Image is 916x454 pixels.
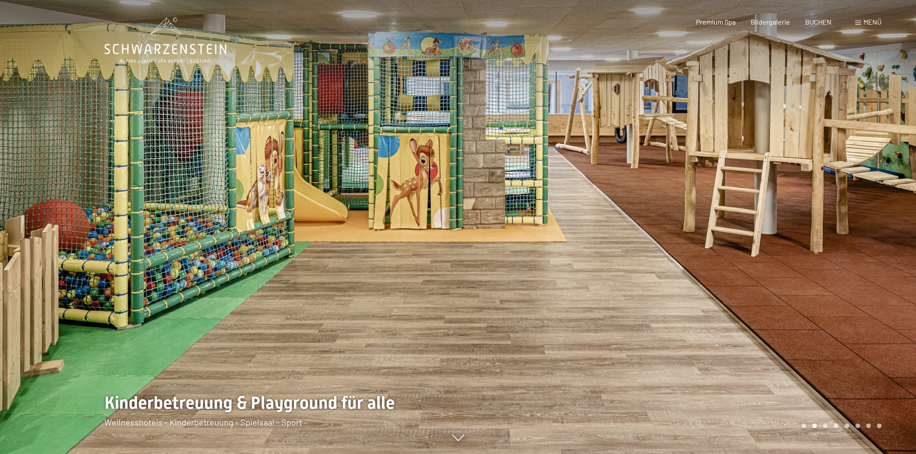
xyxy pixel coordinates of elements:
div: Carousel Page 8 [877,423,881,428]
div: Carousel Pagination [798,423,881,428]
span: Menü [863,18,881,26]
div: Carousel Page 6 [855,423,860,428]
a: Bildergalerie [751,18,790,26]
div: Carousel Page 5 [844,423,849,428]
div: Carousel Page 2 (Current Slide) [812,423,817,428]
a: BUCHEN [805,18,831,26]
div: Carousel Page 3 [823,423,828,428]
div: Carousel Page 7 [866,423,871,428]
div: Carousel Page 1 [801,423,806,428]
div: Carousel Page 4 [834,423,838,428]
a: Premium Spa [696,18,735,26]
